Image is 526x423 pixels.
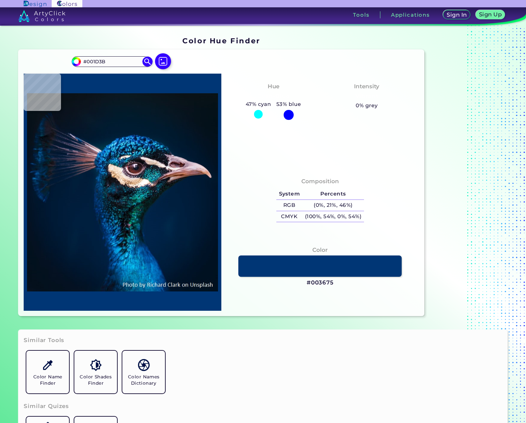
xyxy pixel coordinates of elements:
[24,1,46,7] img: ArtyClick Design logo
[302,211,364,222] h5: (100%, 54%, 0%, 54%)
[29,374,66,386] h5: Color Name Finder
[138,359,150,371] img: icon_color_names_dictionary.svg
[182,36,260,46] h1: Color Hue Finder
[391,12,430,17] h3: Applications
[448,12,466,17] h5: Sign In
[254,92,292,100] h3: Cyan-Blue
[120,348,168,396] a: Color Names Dictionary
[27,77,218,307] img: img_pavlin.jpg
[312,245,328,255] h4: Color
[77,374,114,386] h5: Color Shades Finder
[352,92,381,100] h3: Vibrant
[301,177,339,186] h4: Composition
[302,200,364,211] h5: (0%, 21%, 46%)
[354,82,379,91] h4: Intensity
[18,10,65,22] img: logo_artyclick_colors_white.svg
[276,200,302,211] h5: RGB
[274,100,304,109] h5: 53% blue
[155,53,171,69] img: icon picture
[353,12,369,17] h3: Tools
[90,359,102,371] img: icon_color_shades.svg
[477,11,503,19] a: Sign Up
[356,101,378,110] h5: 0% grey
[444,11,469,19] a: Sign In
[302,189,364,200] h5: Percents
[24,348,72,396] a: Color Name Finder
[42,359,54,371] img: icon_color_name_finder.svg
[72,348,120,396] a: Color Shades Finder
[243,100,274,109] h5: 47% cyan
[24,336,64,344] h3: Similar Tools
[480,12,501,17] h5: Sign Up
[142,57,152,67] img: icon search
[125,374,162,386] h5: Color Names Dictionary
[276,211,302,222] h5: CMYK
[307,279,334,287] h3: #003675
[276,189,302,200] h5: System
[81,57,143,66] input: type color..
[24,402,69,410] h3: Similar Quizes
[268,82,279,91] h4: Hue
